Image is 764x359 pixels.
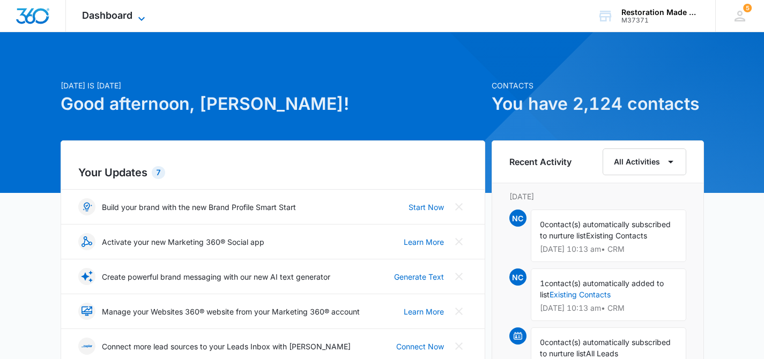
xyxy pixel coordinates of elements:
[409,201,444,213] a: Start Now
[540,245,677,253] p: [DATE] 10:13 am • CRM
[540,220,545,229] span: 0
[509,210,526,227] span: NC
[450,233,468,250] button: Close
[509,191,686,202] p: [DATE]
[450,198,468,215] button: Close
[61,91,485,117] h1: Good afternoon, [PERSON_NAME]!
[540,338,671,358] span: contact(s) automatically subscribed to nurture list
[450,303,468,320] button: Close
[743,4,752,12] span: 5
[603,148,686,175] button: All Activities
[396,341,444,352] a: Connect Now
[492,80,704,91] p: Contacts
[540,279,545,288] span: 1
[621,8,700,17] div: account name
[540,220,671,240] span: contact(s) automatically subscribed to nurture list
[509,268,526,286] span: NC
[540,279,664,299] span: contact(s) automatically added to list
[102,236,264,248] p: Activate your new Marketing 360® Social app
[82,10,132,21] span: Dashboard
[78,164,468,181] h2: Your Updates
[404,236,444,248] a: Learn More
[102,341,351,352] p: Connect more lead sources to your Leads Inbox with [PERSON_NAME]
[550,290,611,299] a: Existing Contacts
[102,201,296,213] p: Build your brand with the new Brand Profile Smart Start
[394,271,444,282] a: Generate Text
[61,80,485,91] p: [DATE] is [DATE]
[586,349,618,358] span: All Leads
[492,91,704,117] h1: You have 2,124 contacts
[621,17,700,24] div: account id
[743,4,752,12] div: notifications count
[450,268,468,285] button: Close
[540,338,545,347] span: 0
[102,271,330,282] p: Create powerful brand messaging with our new AI text generator
[450,338,468,355] button: Close
[102,306,360,317] p: Manage your Websites 360® website from your Marketing 360® account
[540,304,677,312] p: [DATE] 10:13 am • CRM
[509,155,572,168] h6: Recent Activity
[586,231,647,240] span: Existing Contacts
[152,166,165,179] div: 7
[404,306,444,317] a: Learn More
